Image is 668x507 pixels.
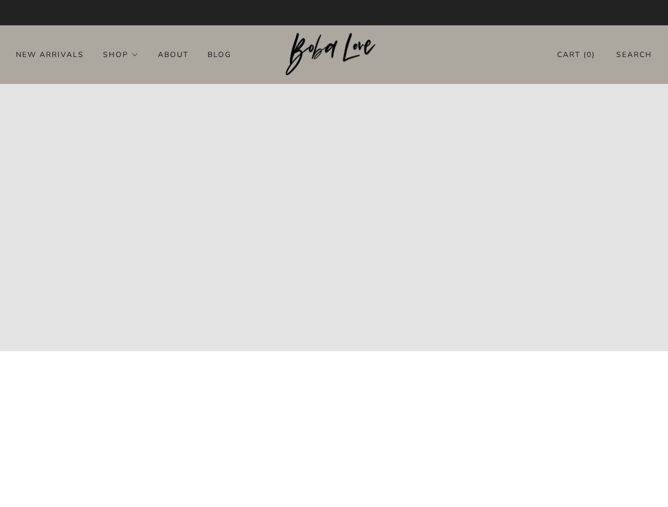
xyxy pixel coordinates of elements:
[103,46,139,63] a: Shop
[616,46,652,63] a: Search
[16,46,84,63] a: New Arrivals
[208,46,231,63] a: Blog
[286,33,382,77] a: Boba Love
[587,50,592,60] items-count: 0
[557,46,595,63] a: Cart
[286,33,382,76] img: Boba Love
[158,46,189,63] a: About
